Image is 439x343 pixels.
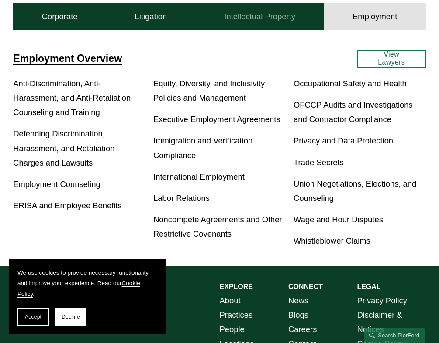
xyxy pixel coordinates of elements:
[357,283,380,290] strong: LEGAL
[364,328,425,343] a: Search this site
[13,79,131,117] a: Anti-Discrimination, Anti-Harassment, and Anti-Retaliation Counseling and Training
[17,280,140,297] a: Cookie Policy
[13,53,122,64] a: Employment Overview
[153,172,245,181] a: International Employment
[353,11,397,21] h4: Employment
[294,158,344,167] a: Trade Secrets
[294,179,416,203] a: Union Negotiations, Elections, and Counseling
[153,136,252,160] a: Immigration and Verification Compliance
[17,308,49,326] button: Accept
[294,136,393,145] a: Privacy and Data Protection
[294,215,383,224] a: Wage and Hour Disputes
[288,308,308,322] a: Blogs
[220,283,253,290] strong: EXPLORE
[135,11,167,21] h4: Litigation
[42,11,78,21] h4: Corporate
[357,308,425,336] a: Disclaimer & Notices
[17,268,157,299] p: We use cookies to provide necessary functionality and improve your experience. Read our .
[9,259,166,334] section: Cookie banner
[294,79,407,88] a: Occupational Safety and Health
[153,79,265,102] a: Equity, Diversity, and Inclusivity Policies and Management
[220,308,253,322] a: Practices
[62,314,80,320] span: Decline
[153,115,280,124] a: Executive Employment Agreements
[25,314,41,320] span: Accept
[294,236,370,245] a: Whistleblower Claims
[224,11,295,21] h4: Intellectual Property
[13,129,114,167] a: Defending Discrimination, Harassment, and Retaliation Charges and Lawsuits
[220,293,241,308] a: About
[288,283,323,290] strong: CONNECT
[13,201,122,210] a: ERISA and Employee Benefits
[13,180,100,189] a: Employment Counseling
[55,308,86,326] button: Decline
[357,293,407,308] a: Privacy Policy
[357,50,425,68] a: View Lawyers
[294,100,413,124] a: OFCCP Audits and Investigations and Contractor Compliance
[220,322,245,336] a: People
[153,194,210,203] a: Labor Relations
[288,293,308,308] a: News
[288,322,317,336] a: Careers
[153,215,282,238] a: Noncompete Agreements and Other Restrictive Covenants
